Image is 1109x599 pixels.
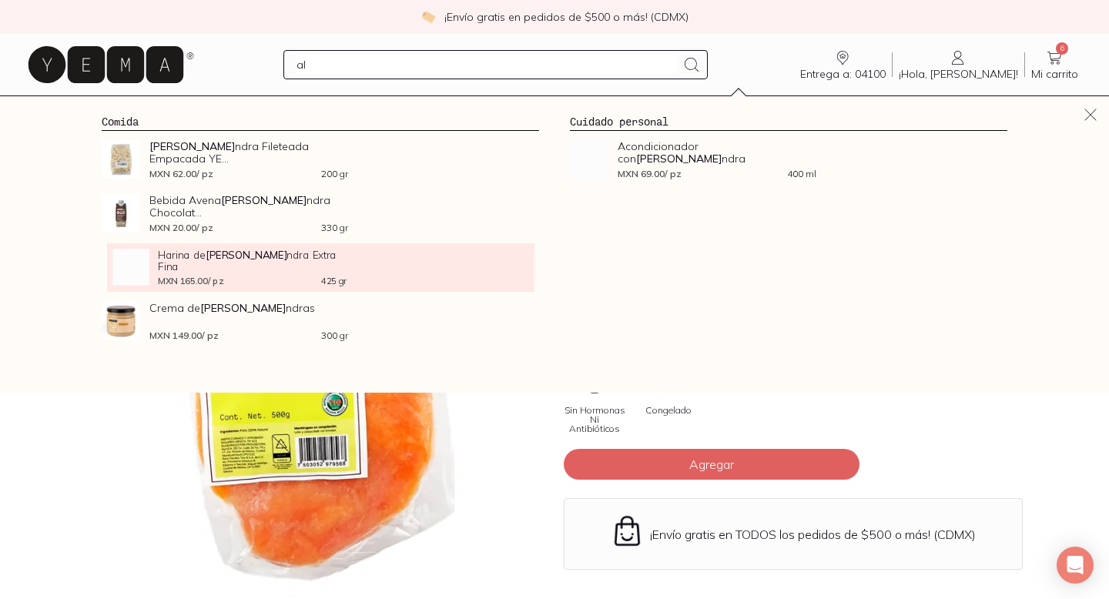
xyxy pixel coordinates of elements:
[206,95,313,126] a: Sucursales 📍
[611,514,644,547] img: Envío
[158,276,224,285] span: MXN 165.00 / pz
[149,223,213,233] span: MXN 20.00 / pz
[689,457,734,472] span: Agregar
[1025,49,1084,81] a: 6Mi carrito
[149,140,348,165] span: ndra Fileteada Empacada YE...
[112,249,528,286] a: Harina de Almendra Extra FinaHarina de[PERSON_NAME]ndra Extra FinaMXN 165.00/ pz425 gr
[421,10,435,24] img: check
[200,301,286,315] strong: [PERSON_NAME]
[206,248,286,261] strong: [PERSON_NAME]
[102,140,140,179] img: Almendra Fileteada Empacada YEMA
[519,95,641,126] a: Los estrenos ✨
[564,406,625,433] span: Sin Hormonas Ni Antibióticos
[618,169,682,179] span: MXN 69.00 / pz
[343,95,488,126] a: Los Imperdibles ⚡️
[899,67,1018,81] span: ¡Hola, [PERSON_NAME]!
[893,49,1024,81] a: ¡Hola, [PERSON_NAME]!
[570,140,1007,179] a: Acondicionador con AlmendraAcondicionador con[PERSON_NAME]ndraMXN 69.00/ pz400 ml
[102,194,140,233] img: Bebida Avena Almendra Chocolate
[102,140,539,179] a: Almendra Fileteada Empacada YEMA[PERSON_NAME]ndra Fileteada Empacada YE...MXN 62.00/ pz200 gr
[149,194,348,219] span: Bebida Avena ndra Chocolat...
[618,140,816,165] span: Acondicionador con ndra
[221,193,307,207] strong: [PERSON_NAME]
[102,194,539,233] a: Bebida Avena Almendra ChocolateBebida Avena[PERSON_NAME]ndra Chocolat...MXN 20.00/ pz330 gr
[102,302,539,340] a: Crema de AlmendrasCrema de[PERSON_NAME]ndrasMXN 149.00/ pz300 gr
[1057,547,1094,584] div: Open Intercom Messenger
[787,169,816,179] span: 400 ml
[158,249,347,272] span: Harina de ndra Extra Fina
[149,331,219,340] span: MXN 149.00 / pz
[645,406,692,415] span: Congelado
[112,249,149,286] img: Harina de Almendra Extra Fina
[570,140,608,179] img: Acondicionador con Almendra
[564,449,859,480] button: Agregar
[444,9,689,25] p: ¡Envío gratis en pedidos de $500 o más! (CDMX)
[321,223,348,233] span: 330 gr
[297,55,675,74] input: Busca los mejores productos
[149,302,348,314] span: Crema de ndras
[321,169,348,179] span: 200 gr
[149,139,235,153] strong: [PERSON_NAME]
[794,49,892,81] a: Entrega a: 04100
[59,95,157,126] a: pasillo-todos-link
[321,331,348,340] span: 300 gr
[800,67,886,81] span: Entrega a: 04100
[636,152,722,166] strong: [PERSON_NAME]
[102,115,139,128] a: Comida
[1056,42,1068,55] span: 6
[1031,67,1078,81] span: Mi carrito
[149,169,213,179] span: MXN 62.00 / pz
[102,302,140,340] img: Crema de Almendras
[321,276,347,285] span: 425 gr
[650,527,976,542] p: ¡Envío gratis en TODOS los pedidos de $500 o más! (CDMX)
[570,115,668,128] a: Cuidado personal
